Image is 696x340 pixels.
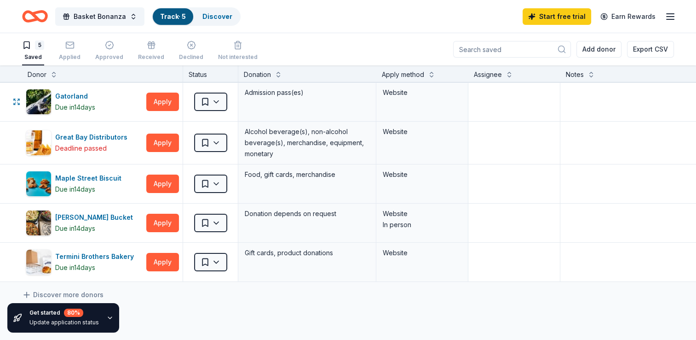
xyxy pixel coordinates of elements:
button: Approved [95,37,123,65]
button: Not interested [218,37,258,65]
div: Maple Street Biscuit [55,173,125,184]
button: Apply [146,175,179,193]
a: Discover more donors [22,289,104,300]
button: Applied [59,37,81,65]
div: Saved [22,53,44,61]
button: Declined [179,37,203,65]
a: Home [22,6,48,27]
a: Track· 5 [160,12,186,20]
button: 5Saved [22,37,44,65]
div: Get started [29,309,99,317]
button: Export CSV [627,41,674,58]
div: Great Bay Distributors [55,132,131,143]
img: Image for Maple Street Biscuit [26,171,51,196]
a: Discover [202,12,232,20]
div: In person [383,219,461,230]
button: Apply [146,134,179,152]
div: Gift cards, product donations [244,246,370,259]
div: Donor [28,69,46,80]
div: Due in 14 days [55,262,95,273]
div: Website [383,126,461,137]
div: Food, gift cards, merchandise [244,168,370,181]
img: Image for Gatorland [26,89,51,114]
div: Assignee [474,69,502,80]
span: Basket Bonanza [74,11,126,22]
img: Image for Rusty Bucket [26,211,51,235]
a: Start free trial [523,8,591,25]
div: Declined [179,53,203,61]
img: Image for Great Bay Distributors [26,130,51,155]
div: Admission pass(es) [244,86,370,99]
a: Earn Rewards [595,8,661,25]
div: Donation depends on request [244,207,370,220]
div: Not interested [218,53,258,61]
button: Image for GatorlandGatorlandDue in14days [26,89,143,115]
button: Apply [146,93,179,111]
div: Status [183,65,238,82]
button: Add donor [576,41,621,58]
div: Applied [59,53,81,61]
div: Deadline passed [55,143,107,154]
div: Update application status [29,319,99,326]
img: Image for Termini Brothers Bakery [26,250,51,275]
div: Termini Brothers Bakery [55,251,138,262]
div: Due in 14 days [55,223,95,234]
div: Due in 14 days [55,184,95,195]
button: Apply [146,253,179,271]
div: [PERSON_NAME] Bucket [55,212,137,223]
div: Due in 14 days [55,102,95,113]
div: Donation [244,69,271,80]
input: Search saved [453,41,571,58]
div: 80 % [64,309,83,317]
button: Image for Maple Street BiscuitMaple Street BiscuitDue in14days [26,171,143,197]
button: Image for Great Bay DistributorsGreat Bay DistributorsDeadline passed [26,130,143,156]
button: Apply [146,214,179,232]
div: 5 [35,41,44,50]
div: Website [383,247,461,258]
button: Image for Termini Brothers BakeryTermini Brothers BakeryDue in14days [26,249,143,275]
button: Image for Rusty Bucket[PERSON_NAME] BucketDue in14days [26,210,143,236]
div: Gatorland [55,91,95,102]
button: Track· 5Discover [152,7,241,26]
div: Approved [95,53,123,61]
div: Alcohol beverage(s), non-alcohol beverage(s), merchandise, equipment, monetary [244,125,370,160]
div: Website [383,208,461,219]
div: Received [138,53,164,61]
div: Website [383,169,461,180]
div: Website [383,87,461,98]
div: Notes [566,69,584,80]
div: Apply method [382,69,424,80]
button: Received [138,37,164,65]
button: Basket Bonanza [55,7,144,26]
